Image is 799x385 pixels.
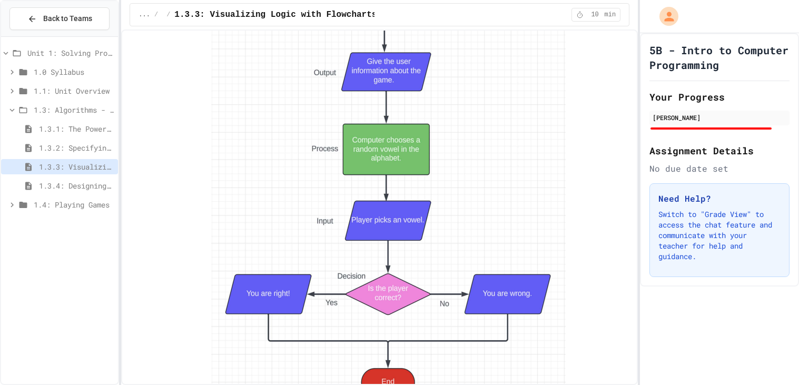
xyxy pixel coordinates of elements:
[174,8,377,21] span: 1.3.3: Visualizing Logic with Flowcharts
[34,66,114,77] span: 1.0 Syllabus
[653,113,786,122] div: [PERSON_NAME]
[27,47,114,58] span: Unit 1: Solving Problems in Computer Science
[649,143,790,158] h2: Assignment Details
[39,180,114,191] span: 1.3.4: Designing Flowcharts
[34,85,114,96] span: 1.1: Unit Overview
[649,90,790,104] h2: Your Progress
[34,199,114,210] span: 1.4: Playing Games
[658,192,781,205] h3: Need Help?
[39,161,114,172] span: 1.3.3: Visualizing Logic with Flowcharts
[139,11,150,19] span: ...
[166,11,170,19] span: /
[9,7,110,30] button: Back to Teams
[39,142,114,153] span: 1.3.2: Specifying Ideas with Pseudocode
[34,104,114,115] span: 1.3: Algorithms - from Pseudocode to Flowcharts
[658,209,781,262] p: Switch to "Grade View" to access the chat feature and communicate with your teacher for help and ...
[154,11,158,19] span: /
[587,11,604,19] span: 10
[605,11,616,19] span: min
[648,4,681,28] div: My Account
[649,43,790,72] h1: 5B - Intro to Computer Programming
[43,13,92,24] span: Back to Teams
[649,162,790,175] div: No due date set
[39,123,114,134] span: 1.3.1: The Power of Algorithms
